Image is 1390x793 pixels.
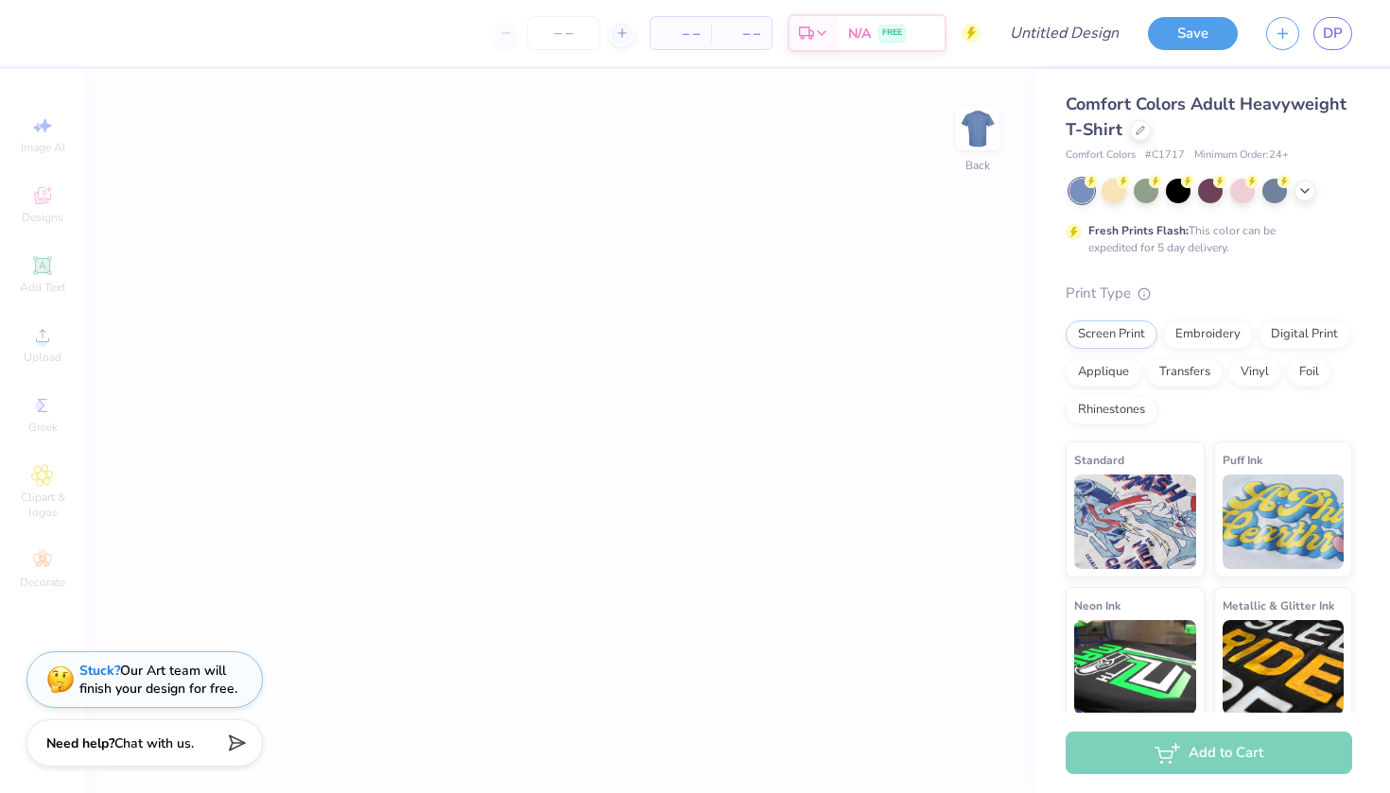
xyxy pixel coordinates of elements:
span: Minimum Order: 24 + [1194,147,1289,164]
span: # C1717 [1145,147,1185,164]
div: Our Art team will finish your design for free. [79,662,237,698]
span: N/A [848,24,871,43]
span: DP [1323,23,1343,44]
span: Comfort Colors Adult Heavyweight T-Shirt [1066,93,1347,141]
div: Transfers [1147,358,1223,387]
img: Metallic & Glitter Ink [1223,620,1345,715]
div: Back [965,157,990,174]
img: Puff Ink [1223,474,1345,569]
span: – – [722,24,760,43]
span: Puff Ink [1223,450,1262,470]
a: DP [1313,17,1352,50]
span: Standard [1074,450,1124,470]
strong: Need help? [46,734,114,752]
img: Standard [1074,474,1196,569]
strong: Stuck? [79,662,120,680]
button: Save [1148,17,1238,50]
div: This color can be expedited for 5 day delivery. [1088,222,1321,256]
div: Digital Print [1259,320,1350,349]
span: FREE [882,26,902,40]
div: Rhinestones [1066,396,1157,424]
div: Applique [1066,358,1141,387]
span: Chat with us. [114,734,194,752]
img: Back [959,110,997,147]
div: Foil [1287,358,1331,387]
input: – – [527,16,600,50]
strong: Fresh Prints Flash: [1088,223,1189,238]
span: Comfort Colors [1066,147,1136,164]
span: – – [662,24,700,43]
span: Neon Ink [1074,595,1121,615]
div: Vinyl [1228,358,1281,387]
input: Untitled Design [995,14,1134,52]
div: Print Type [1066,283,1352,304]
div: Embroidery [1163,320,1253,349]
div: Screen Print [1066,320,1157,349]
img: Neon Ink [1074,620,1196,715]
span: Metallic & Glitter Ink [1223,595,1334,615]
